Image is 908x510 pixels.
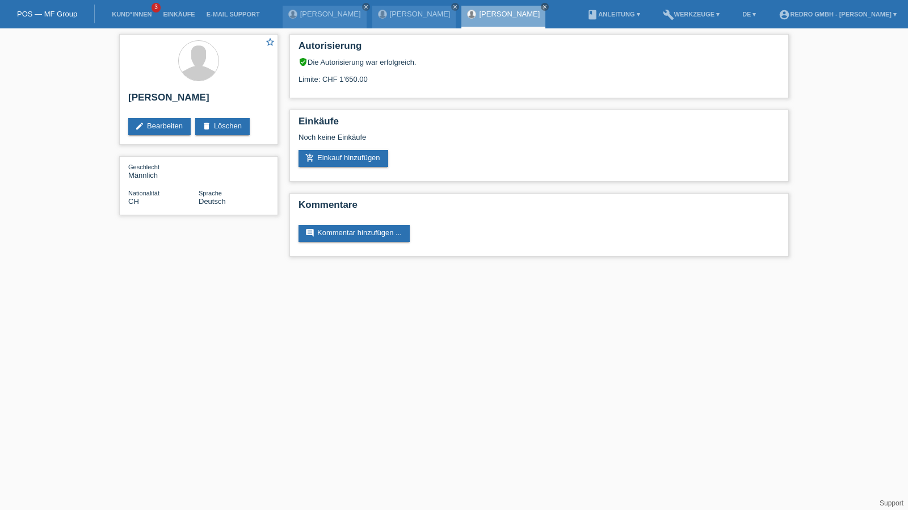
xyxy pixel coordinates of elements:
[363,4,369,10] i: close
[581,11,645,18] a: bookAnleitung ▾
[106,11,157,18] a: Kund*innen
[779,9,790,20] i: account_circle
[299,199,780,216] h2: Kommentare
[201,11,266,18] a: E-Mail Support
[542,4,548,10] i: close
[265,37,275,49] a: star_border
[305,228,314,237] i: comment
[128,197,139,206] span: Schweiz
[128,92,269,109] h2: [PERSON_NAME]
[265,37,275,47] i: star_border
[199,190,222,197] span: Sprache
[128,190,159,197] span: Nationalität
[451,3,459,11] a: close
[299,40,780,57] h2: Autorisierung
[587,9,598,20] i: book
[737,11,762,18] a: DE ▾
[299,66,780,83] div: Limite: CHF 1'650.00
[541,3,549,11] a: close
[773,11,902,18] a: account_circleRedro GmbH - [PERSON_NAME] ▾
[299,116,780,133] h2: Einkäufe
[299,150,388,167] a: add_shopping_cartEinkauf hinzufügen
[195,118,250,135] a: deleteLöschen
[657,11,726,18] a: buildWerkzeuge ▾
[199,197,226,206] span: Deutsch
[299,133,780,150] div: Noch keine Einkäufe
[479,10,540,18] a: [PERSON_NAME]
[362,3,370,11] a: close
[128,162,199,179] div: Männlich
[300,10,361,18] a: [PERSON_NAME]
[663,9,674,20] i: build
[299,225,410,242] a: commentKommentar hinzufügen ...
[17,10,77,18] a: POS — MF Group
[152,3,161,12] span: 3
[135,122,144,131] i: edit
[880,499,903,507] a: Support
[299,57,780,66] div: Die Autorisierung war erfolgreich.
[299,57,308,66] i: verified_user
[128,118,191,135] a: editBearbeiten
[157,11,200,18] a: Einkäufe
[202,122,211,131] i: delete
[305,153,314,162] i: add_shopping_cart
[390,10,451,18] a: [PERSON_NAME]
[452,4,458,10] i: close
[128,164,159,170] span: Geschlecht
